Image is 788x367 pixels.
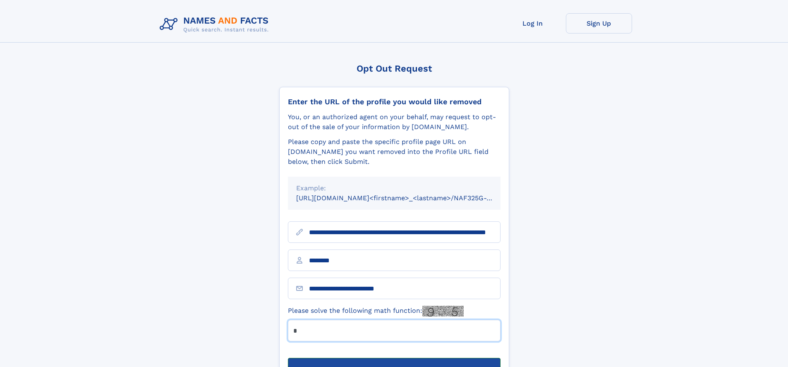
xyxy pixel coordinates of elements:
[288,112,501,132] div: You, or an authorized agent on your behalf, may request to opt-out of the sale of your informatio...
[296,183,492,193] div: Example:
[566,13,632,34] a: Sign Up
[288,137,501,167] div: Please copy and paste the specific profile page URL on [DOMAIN_NAME] you want removed into the Pr...
[279,63,509,74] div: Opt Out Request
[156,13,275,36] img: Logo Names and Facts
[288,97,501,106] div: Enter the URL of the profile you would like removed
[296,194,516,202] small: [URL][DOMAIN_NAME]<firstname>_<lastname>/NAF325G-xxxxxxxx
[288,306,464,317] label: Please solve the following math function:
[500,13,566,34] a: Log In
